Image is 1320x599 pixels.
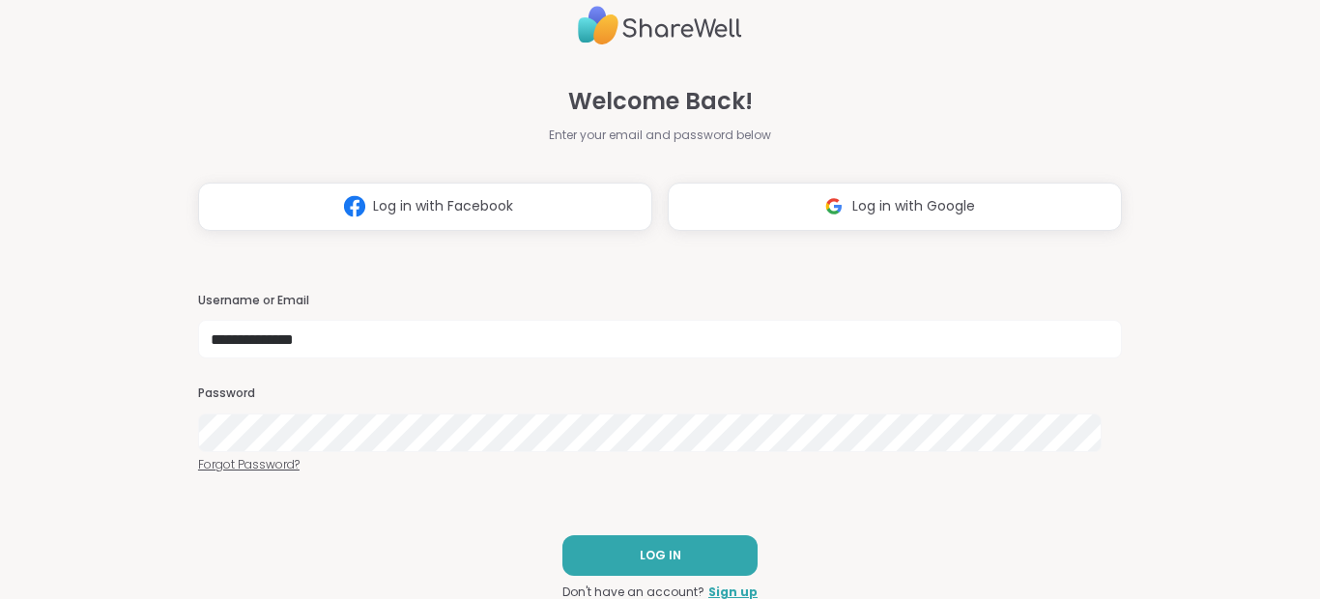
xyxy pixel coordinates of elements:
[549,127,771,144] span: Enter your email and password below
[852,196,975,216] span: Log in with Google
[562,535,758,576] button: LOG IN
[198,293,1122,309] h3: Username or Email
[640,547,681,564] span: LOG IN
[198,183,652,231] button: Log in with Facebook
[198,456,1122,473] a: Forgot Password?
[816,188,852,224] img: ShareWell Logomark
[336,188,373,224] img: ShareWell Logomark
[668,183,1122,231] button: Log in with Google
[568,84,753,119] span: Welcome Back!
[373,196,513,216] span: Log in with Facebook
[198,385,1122,402] h3: Password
